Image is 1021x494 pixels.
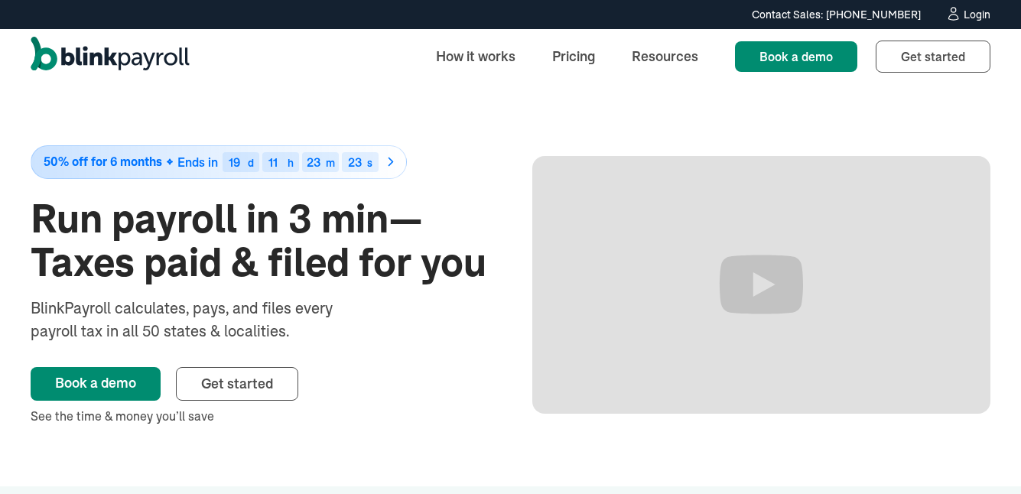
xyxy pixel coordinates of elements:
div: d [248,158,254,168]
span: Get started [201,375,273,392]
div: m [326,158,335,168]
div: Login [964,9,990,20]
a: home [31,37,190,76]
a: Get started [876,41,990,73]
a: How it works [424,40,528,73]
a: Book a demo [31,367,161,401]
a: Login [945,6,990,23]
span: 11 [268,154,278,170]
a: Resources [619,40,710,73]
div: BlinkPayroll calculates, pays, and files every payroll tax in all 50 states & localities. [31,297,373,343]
span: Book a demo [759,49,833,64]
span: 23 [348,154,362,170]
iframe: Run Payroll in 3 min with BlinkPayroll [532,156,991,414]
span: 23 [307,154,320,170]
div: Contact Sales: [PHONE_NUMBER] [752,7,921,23]
span: 50% off for 6 months [44,155,162,168]
span: 19 [229,154,240,170]
div: s [367,158,372,168]
h1: Run payroll in 3 min—Taxes paid & filed for you [31,197,489,284]
a: 50% off for 6 monthsEnds in19d11h23m23s [31,145,489,179]
span: Get started [901,49,965,64]
a: Pricing [540,40,607,73]
a: Book a demo [735,41,857,72]
a: Get started [176,367,298,401]
div: h [288,158,294,168]
span: Ends in [177,154,218,170]
div: See the time & money you’ll save [31,407,489,425]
